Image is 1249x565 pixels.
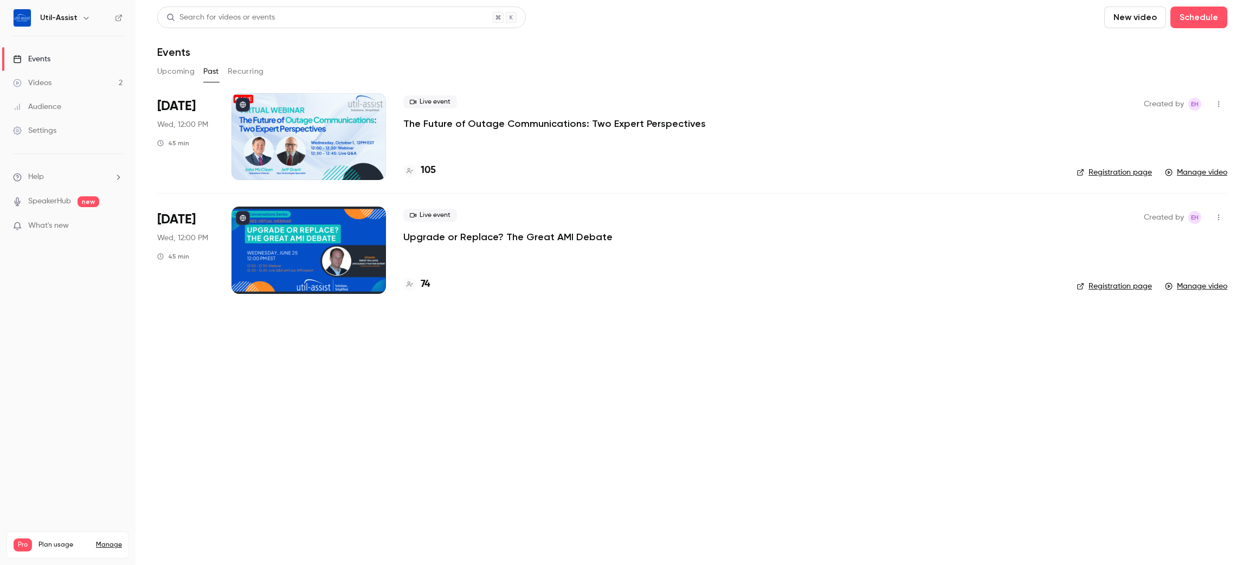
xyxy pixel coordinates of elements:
div: 45 min [157,139,189,147]
span: new [78,196,99,207]
a: Registration page [1077,281,1152,292]
div: Settings [13,125,56,136]
a: 74 [403,277,430,292]
span: Wed, 12:00 PM [157,233,208,243]
button: Past [203,63,219,80]
span: Live event [403,209,457,222]
div: Oct 1 Wed, 12:00 PM (America/Toronto) [157,93,214,180]
span: Plan usage [38,541,89,549]
a: SpeakerHub [28,196,71,207]
h4: 74 [421,277,430,292]
div: Audience [13,101,61,112]
span: Emily Henderson [1188,98,1201,111]
a: Registration page [1077,167,1152,178]
div: Jun 25 Wed, 12:00 PM (America/Toronto) [157,207,214,293]
span: Created by [1144,211,1184,224]
a: Manage video [1165,167,1227,178]
span: [DATE] [157,98,196,115]
span: Emily Henderson [1188,211,1201,224]
a: Upgrade or Replace? The Great AMI Debate [403,230,613,243]
h1: Events [157,46,190,59]
span: Pro [14,538,32,551]
a: Manage [96,541,122,549]
a: 105 [403,163,436,178]
span: Wed, 12:00 PM [157,119,208,130]
a: The Future of Outage Communications: Two Expert Perspectives [403,117,706,130]
span: [DATE] [157,211,196,228]
button: Schedule [1170,7,1227,28]
button: Recurring [228,63,264,80]
span: Live event [403,95,457,108]
h4: 105 [421,163,436,178]
span: Created by [1144,98,1184,111]
div: Videos [13,78,51,88]
span: EH [1191,98,1199,111]
span: Help [28,171,44,183]
span: EH [1191,211,1199,224]
span: What's new [28,220,69,232]
button: Upcoming [157,63,195,80]
h6: Util-Assist [40,12,78,23]
li: help-dropdown-opener [13,171,123,183]
button: New video [1104,7,1166,28]
img: Util-Assist [14,9,31,27]
div: Search for videos or events [166,12,275,23]
div: Events [13,54,50,65]
div: 45 min [157,252,189,261]
a: Manage video [1165,281,1227,292]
